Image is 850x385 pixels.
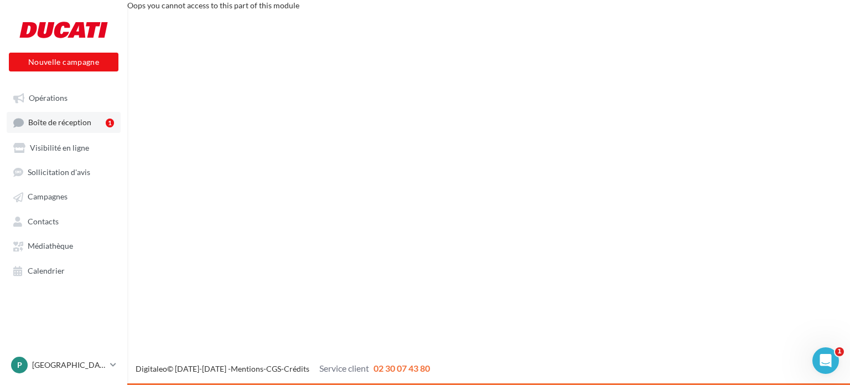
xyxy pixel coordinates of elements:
[812,347,839,374] iframe: Intercom live chat
[7,112,121,132] a: Boîte de réception1
[28,167,90,177] span: Sollicitation d'avis
[28,266,65,275] span: Calendrier
[7,211,121,231] a: Contacts
[136,364,430,373] span: © [DATE]-[DATE] - - -
[29,93,68,102] span: Opérations
[9,355,118,376] a: P [GEOGRAPHIC_DATA]
[28,217,59,226] span: Contacts
[7,137,121,157] a: Visibilité en ligne
[136,364,167,373] a: Digitaleo
[7,260,121,280] a: Calendrier
[231,364,263,373] a: Mentions
[374,363,430,373] span: 02 30 07 43 80
[835,347,844,356] span: 1
[28,242,73,251] span: Médiathèque
[7,88,121,107] a: Opérations
[127,1,299,10] span: Oops you cannot access to this part of this module
[7,235,121,255] a: Médiathèque
[284,364,309,373] a: Crédits
[28,118,91,127] span: Boîte de réception
[319,363,369,373] span: Service client
[7,162,121,182] a: Sollicitation d'avis
[7,186,121,206] a: Campagnes
[32,360,106,371] p: [GEOGRAPHIC_DATA]
[9,53,118,71] button: Nouvelle campagne
[30,143,89,152] span: Visibilité en ligne
[266,364,281,373] a: CGS
[28,192,68,202] span: Campagnes
[17,360,22,371] span: P
[106,119,114,127] div: 1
